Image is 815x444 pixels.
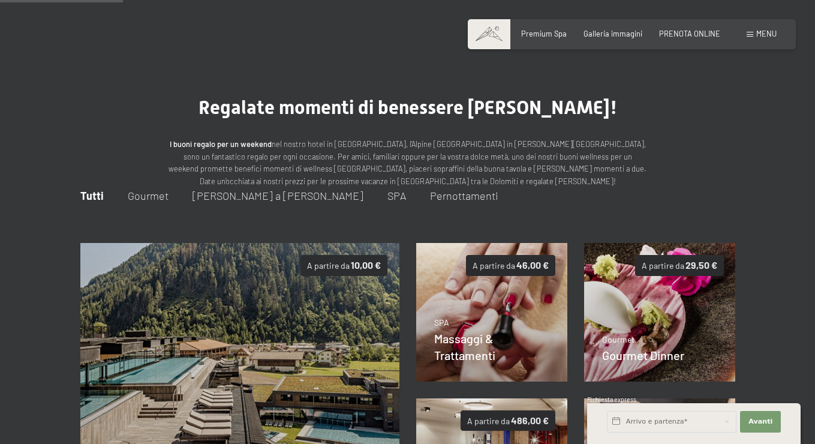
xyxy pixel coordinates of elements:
a: Galleria immagini [584,29,642,38]
span: Avanti [748,417,772,427]
span: Menu [756,29,777,38]
p: nel nostro hotel in [GEOGRAPHIC_DATA], l’Alpine [GEOGRAPHIC_DATA] in [PERSON_NAME][GEOGRAPHIC_DAT... [168,138,648,187]
strong: I buoni regalo per un weekend [170,139,272,149]
a: Premium Spa [521,29,567,38]
span: Richiesta express [587,396,636,403]
a: PRENOTA ONLINE [659,29,720,38]
span: Regalate momenti di benessere [PERSON_NAME]! [199,96,617,119]
button: Avanti [740,411,781,433]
